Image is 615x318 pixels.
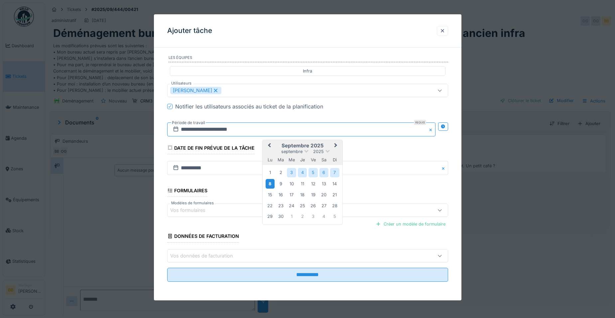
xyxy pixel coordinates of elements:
button: Close [428,122,435,136]
div: Choose mardi 30 septembre 2025 [276,212,285,221]
div: Choose mardi 23 septembre 2025 [276,201,285,210]
div: Choose samedi 13 septembre 2025 [319,179,328,188]
div: Choose dimanche 5 octobre 2025 [330,212,339,221]
div: Choose dimanche 28 septembre 2025 [330,201,339,210]
label: Période de travail [171,119,206,126]
div: Notifier les utilisateurs associés au ticket de la planification [175,102,323,110]
div: Formulaires [167,186,208,197]
div: Choose samedi 6 septembre 2025 [319,168,328,177]
div: samedi [319,155,328,164]
div: Vos formulaires [170,207,215,214]
div: [PERSON_NAME] [170,87,221,94]
div: Choose lundi 15 septembre 2025 [266,190,275,199]
div: Choose mardi 9 septembre 2025 [276,179,285,188]
div: lundi [266,155,275,164]
div: Choose mercredi 10 septembre 2025 [287,179,296,188]
div: Choose mardi 2 septembre 2025 [276,168,285,177]
div: Choose jeudi 2 octobre 2025 [298,212,307,221]
div: Choose vendredi 19 septembre 2025 [308,190,317,199]
div: Choose dimanche 7 septembre 2025 [330,168,339,177]
div: Choose vendredi 5 septembre 2025 [308,168,317,177]
div: Choose vendredi 3 octobre 2025 [308,212,317,221]
div: Choose jeudi 11 septembre 2025 [298,179,307,188]
div: Données de facturation [167,231,239,242]
div: dimanche [330,155,339,164]
div: Choose mardi 16 septembre 2025 [276,190,285,199]
div: mercredi [287,155,296,164]
div: Choose jeudi 25 septembre 2025 [298,201,307,210]
div: vendredi [308,155,317,164]
span: septembre [281,149,303,154]
div: Choose vendredi 26 septembre 2025 [308,201,317,210]
span: 2025 [313,149,324,154]
div: Date de fin prévue de la tâche [167,143,255,154]
div: Choose jeudi 4 septembre 2025 [298,168,307,177]
div: Choose samedi 20 septembre 2025 [319,190,328,199]
label: Utilisateurs [170,80,193,86]
button: Previous Month [263,141,274,151]
label: Modèles de formulaires [170,200,215,206]
label: Les équipes [169,55,448,62]
div: Choose vendredi 12 septembre 2025 [308,179,317,188]
div: Choose jeudi 18 septembre 2025 [298,190,307,199]
h2: septembre 2025 [263,143,342,149]
div: Choose dimanche 14 septembre 2025 [330,179,339,188]
div: Choose lundi 8 septembre 2025 [266,179,275,189]
div: Infra [303,68,312,74]
div: Choose lundi 1 septembre 2025 [266,168,275,177]
div: Choose lundi 22 septembre 2025 [266,201,275,210]
div: Choose samedi 4 octobre 2025 [319,212,328,221]
div: Month septembre, 2025 [265,167,340,222]
div: Choose mercredi 1 octobre 2025 [287,212,296,221]
div: mardi [276,155,285,164]
h3: Ajouter tâche [167,27,212,35]
div: Requis [414,120,426,125]
div: Choose samedi 27 septembre 2025 [319,201,328,210]
button: Next Month [331,141,342,151]
div: jeudi [298,155,307,164]
div: Choose lundi 29 septembre 2025 [266,212,275,221]
div: Choose mercredi 3 septembre 2025 [287,168,296,177]
div: Créer un modèle de formulaire [373,220,448,229]
div: Vos données de facturation [170,252,242,259]
div: Choose mercredi 24 septembre 2025 [287,201,296,210]
button: Close [441,161,448,175]
div: Choose mercredi 17 septembre 2025 [287,190,296,199]
div: Choose dimanche 21 septembre 2025 [330,190,339,199]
